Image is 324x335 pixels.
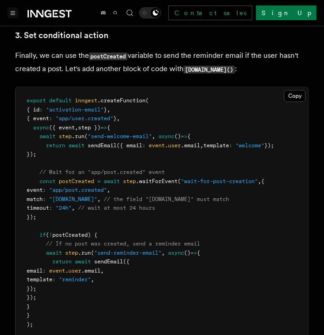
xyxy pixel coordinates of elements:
[107,187,110,193] span: ,
[49,205,52,211] span: :
[56,205,72,211] span: "24h"
[81,268,101,274] span: .email
[168,250,184,256] span: async
[181,133,187,140] span: =>
[46,232,49,238] span: (
[27,205,49,211] span: timeout
[178,178,181,184] span: (
[49,124,75,131] span: ({ event
[104,178,120,184] span: await
[84,133,88,140] span: (
[46,250,62,256] span: await
[104,106,107,113] span: }
[33,124,49,131] span: async
[59,178,94,184] span: postCreated
[49,115,52,122] span: :
[52,232,97,238] span: postCreated) {
[27,214,36,220] span: });
[15,29,108,42] a: 3. Set conditional action
[113,115,117,122] span: }
[27,187,43,193] span: event
[27,268,43,274] span: email
[152,133,155,140] span: ,
[258,178,261,184] span: ,
[101,124,107,131] span: =>
[91,276,94,283] span: ,
[158,133,174,140] span: async
[65,250,78,256] span: step
[284,90,306,102] button: Copy
[15,49,309,76] p: Finally, we can use the variable to send the reminder email if the user hasn't created a post. Le...
[52,276,56,283] span: :
[72,205,75,211] span: ,
[181,142,200,149] span: .email
[46,142,65,149] span: return
[43,196,46,202] span: :
[27,106,39,113] span: { id
[101,268,104,274] span: ,
[7,7,18,18] button: Toggle navigation
[200,142,203,149] span: ,
[97,196,101,202] span: ,
[72,133,84,140] span: .run
[88,142,117,149] span: sendEmail
[94,258,123,265] span: sendEmail
[123,178,136,184] span: step
[203,142,229,149] span: template
[75,97,97,104] span: inngest
[49,187,107,193] span: "app/post.created"
[97,97,145,104] span: .createFunction
[68,142,84,149] span: await
[162,250,165,256] span: ,
[124,7,135,18] button: Find something...
[27,321,33,328] span: );
[117,115,120,122] span: ,
[39,232,46,238] span: if
[235,142,264,149] span: "welcome"
[256,6,317,20] a: Sign Up
[65,268,68,274] span: .
[27,294,36,301] span: });
[174,133,181,140] span: ()
[184,250,190,256] span: ()
[59,276,91,283] span: "reminder"
[49,268,65,274] span: event
[117,142,142,149] span: ({ email
[261,178,264,184] span: {
[184,66,235,73] code: [DOMAIN_NAME]()
[142,142,145,149] span: :
[75,258,91,265] span: await
[168,6,252,20] a: Contact sales
[149,142,165,149] span: event
[46,240,200,247] span: // If no post was created, send a reminder email
[145,97,149,104] span: (
[89,52,128,60] code: postCreated
[27,97,46,104] span: export
[94,250,162,256] span: "send-reminder-email"
[78,250,91,256] span: .run
[197,250,200,256] span: {
[168,142,181,149] span: user
[190,250,197,256] span: =>
[107,124,110,131] span: {
[39,169,165,175] span: // Wait for an "app/post.created" event
[39,133,56,140] span: await
[78,205,155,211] span: // wait at most 24 hours
[49,232,52,238] span: !
[139,7,161,18] button: Toggle dark mode
[27,196,43,202] span: match
[46,106,104,113] span: "activation-email"
[229,142,232,149] span: :
[56,115,113,122] span: "app/user.created"
[97,178,101,184] span: =
[52,258,72,265] span: return
[59,133,72,140] span: step
[27,115,49,122] span: { event
[104,196,229,202] span: // the field "[DOMAIN_NAME]" must match
[27,151,36,157] span: });
[43,187,46,193] span: :
[43,268,46,274] span: :
[91,250,94,256] span: (
[181,178,258,184] span: "wait-for-post-creation"
[88,133,152,140] span: "send-welcome-email"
